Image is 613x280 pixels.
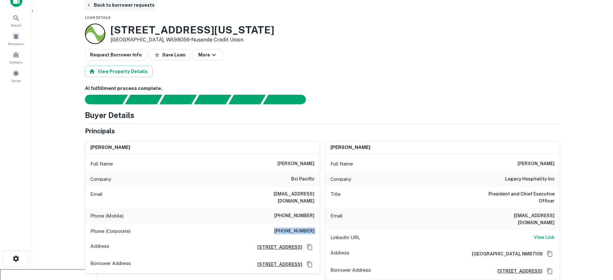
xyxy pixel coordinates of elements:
[330,249,349,259] p: Address
[8,41,24,46] span: Borrowers
[238,190,314,204] h6: [EMAIL_ADDRESS][DOMAIN_NAME]
[330,160,353,168] p: Full Name
[110,24,274,36] h3: [STREET_ADDRESS][US_STATE]
[478,212,555,226] h6: [EMAIL_ADDRESS][DOMAIN_NAME]
[330,190,341,204] p: Title
[85,66,153,77] button: View Property Details
[194,95,231,104] div: Principals found, AI now looking for contact information...
[191,37,243,43] a: Nusenda Credit Union
[274,227,314,235] h6: [PHONE_NUMBER]
[110,36,274,44] p: [GEOGRAPHIC_DATA], WA98056 •
[125,95,162,104] div: Your request is received and processing...
[330,266,371,276] p: Borrower Address
[228,95,266,104] div: Principals found, still searching for contact information. This may take time...
[11,23,21,28] span: Search
[85,109,134,121] h4: Buyer Details
[90,212,124,220] p: Phone (Mobile)
[90,144,130,151] h6: [PERSON_NAME]
[274,212,314,220] h6: [PHONE_NUMBER]
[263,95,314,104] div: AI fulfillment process complete.
[2,30,30,48] a: Borrowers
[85,16,111,19] span: Loan Details
[518,160,555,168] h6: [PERSON_NAME]
[2,67,30,85] a: Saved
[252,261,302,268] a: [STREET_ADDRESS]
[505,175,555,183] h6: legacy hospitality inc
[545,249,555,259] button: Copy Address
[90,175,111,183] p: Company
[305,242,314,252] button: Copy Address
[77,95,125,104] div: Sending borrower request to AI...
[330,234,360,241] p: LinkedIn URL
[467,250,542,257] h6: [GEOGRAPHIC_DATA], NM87109
[159,95,197,104] div: Documents found, AI parsing details...
[193,49,223,61] button: More
[534,234,555,241] a: View Link
[90,227,131,235] p: Phone (Corporate)
[545,266,555,276] button: Copy Address
[581,229,613,260] iframe: Chat Widget
[10,60,22,65] span: Contacts
[330,144,370,151] h6: [PERSON_NAME]
[2,49,30,66] a: Contacts
[291,175,314,183] h6: bci pacific
[90,242,109,252] p: Address
[85,85,560,92] h6: AI fulfillment process complete.
[2,12,30,29] a: Search
[85,49,147,61] button: Request Borrower Info
[492,268,542,275] a: [STREET_ADDRESS]
[85,126,115,136] h5: Principals
[277,160,314,168] h6: [PERSON_NAME]
[330,175,351,183] p: Company
[149,49,191,61] button: Save Loan
[90,190,102,204] p: Email
[252,244,302,251] a: [STREET_ADDRESS]
[305,260,314,269] button: Copy Address
[90,260,131,269] p: Borrower Address
[330,212,343,226] p: Email
[478,190,555,204] h6: President and Chief Executive Officer
[534,234,555,241] h6: View Link
[11,78,21,83] span: Saved
[90,160,113,168] p: Full Name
